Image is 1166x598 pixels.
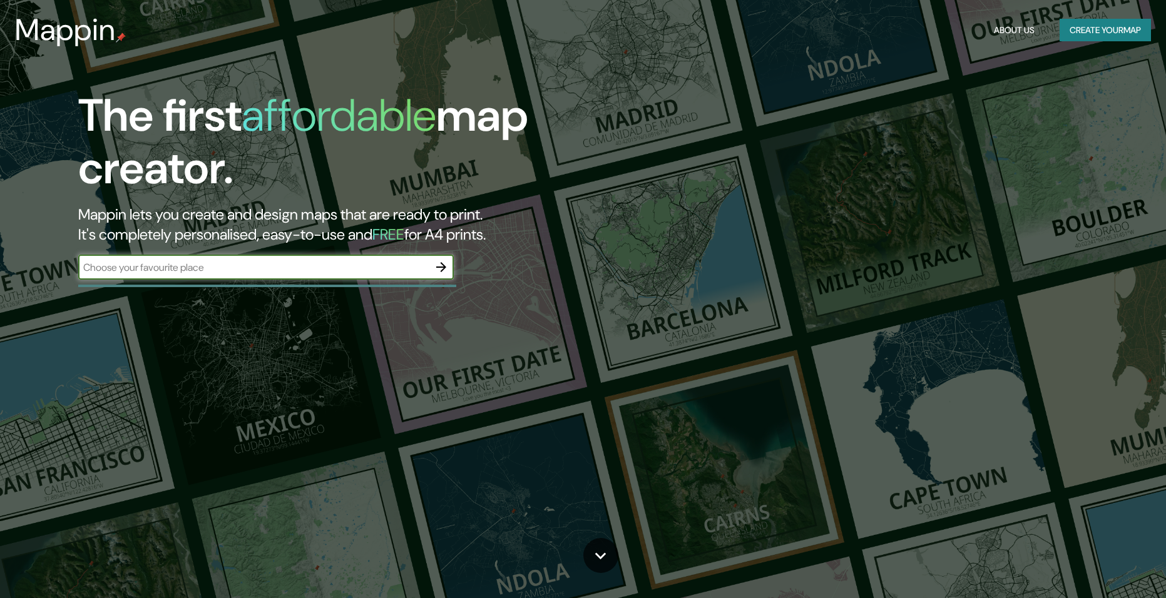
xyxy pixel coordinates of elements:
button: About Us [989,19,1040,42]
h1: The first map creator. [78,89,662,205]
h1: affordable [242,86,436,144]
input: Choose your favourite place [78,260,429,275]
img: mappin-pin [116,33,126,43]
h5: FREE [372,225,404,244]
button: Create yourmap [1060,19,1151,42]
h3: Mappin [15,13,116,48]
h2: Mappin lets you create and design maps that are ready to print. It's completely personalised, eas... [78,205,662,245]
